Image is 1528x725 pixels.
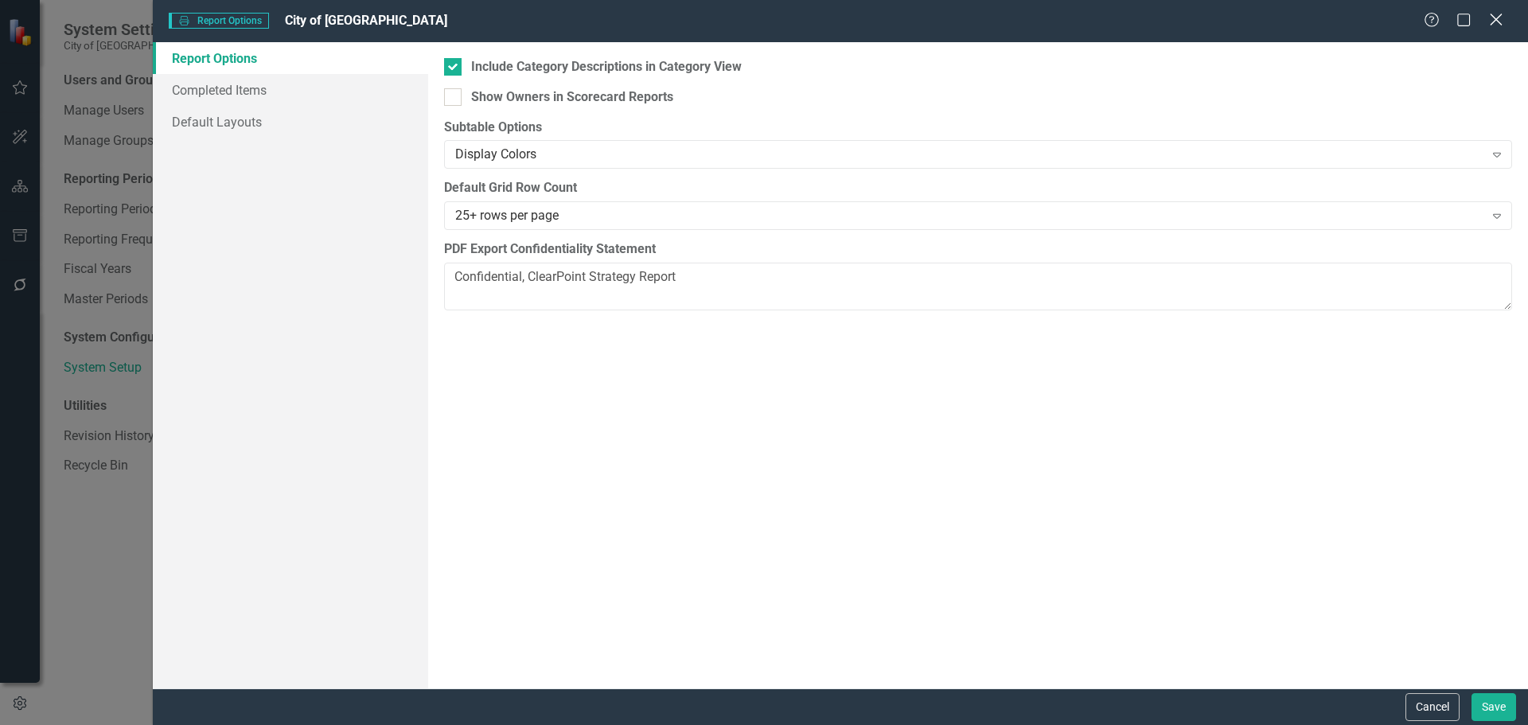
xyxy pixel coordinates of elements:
label: Default Grid Row Count [444,179,1512,197]
div: Include Category Descriptions in Category View [471,58,742,76]
div: Show Owners in Scorecard Reports [471,88,673,107]
div: 25+ rows per page [455,207,1484,225]
button: Save [1471,693,1516,721]
textarea: Confidential, ClearPoint Strategy Report [444,263,1512,310]
a: Report Options [153,42,428,74]
span: Report Options [169,13,269,29]
button: Cancel [1405,693,1460,721]
a: Completed Items [153,74,428,106]
div: Display Colors [455,146,1484,164]
span: City of [GEOGRAPHIC_DATA] [285,13,447,28]
a: Default Layouts [153,106,428,138]
label: PDF Export Confidentiality Statement [444,240,1512,259]
label: Subtable Options [444,119,1512,137]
